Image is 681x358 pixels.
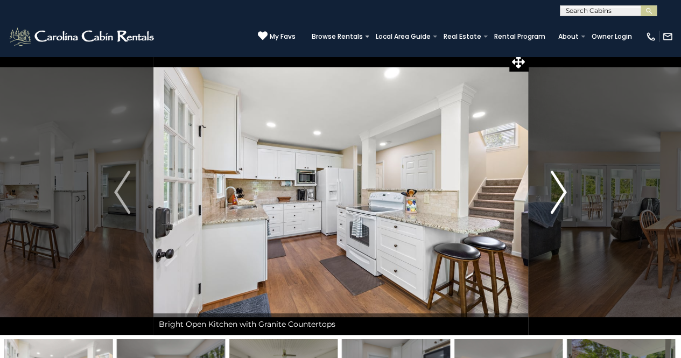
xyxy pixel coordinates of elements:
[645,31,656,42] img: phone-regular-white.png
[370,29,436,44] a: Local Area Guide
[662,31,673,42] img: mail-regular-white.png
[153,313,528,335] div: Bright Open Kitchen with Granite Countertops
[489,29,551,44] a: Rental Program
[306,29,368,44] a: Browse Rentals
[553,29,584,44] a: About
[270,32,296,41] span: My Favs
[528,50,589,335] button: Next
[114,171,130,214] img: arrow
[551,171,567,214] img: arrow
[586,29,637,44] a: Owner Login
[438,29,487,44] a: Real Estate
[92,50,153,335] button: Previous
[258,31,296,42] a: My Favs
[8,26,157,47] img: White-1-2.png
